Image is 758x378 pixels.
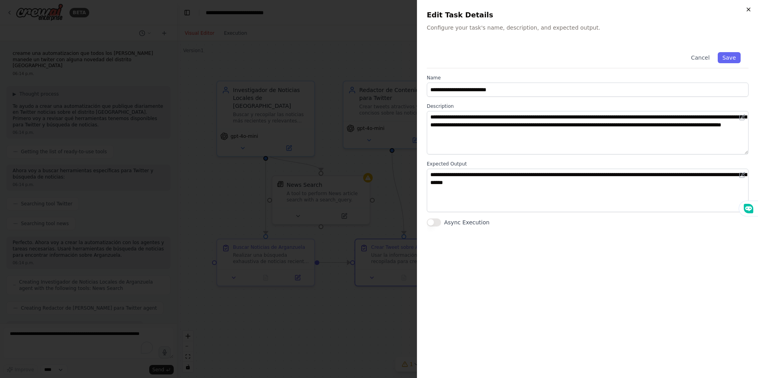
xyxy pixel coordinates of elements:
button: Cancel [686,52,714,63]
button: Open in editor [737,113,747,122]
button: Save [718,52,741,63]
h2: Edit Task Details [427,9,749,21]
label: Name [427,75,749,81]
button: Open in editor [737,170,747,180]
label: Description [427,103,749,109]
p: Configure your task's name, description, and expected output. [427,24,749,32]
label: Expected Output [427,161,749,167]
label: Async Execution [444,218,490,226]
